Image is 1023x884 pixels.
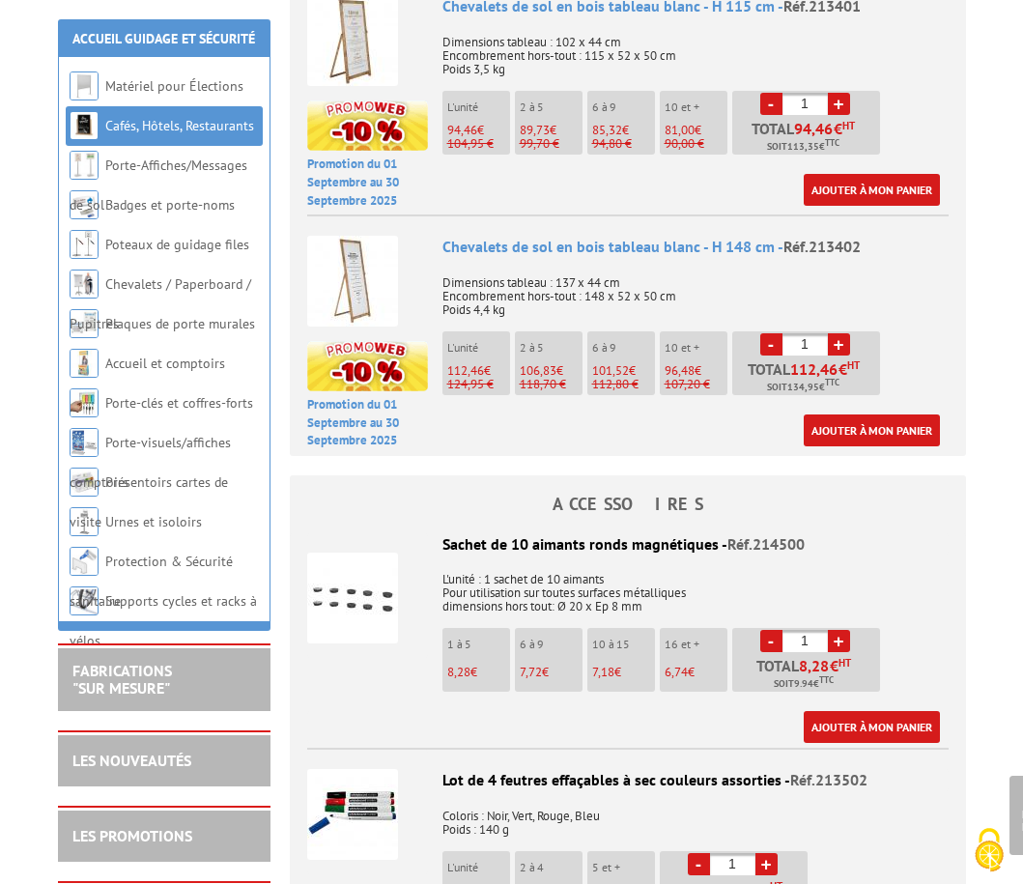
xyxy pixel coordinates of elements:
[307,236,398,327] img: Chevalets de sol en bois tableau blanc - H 148 cm
[70,230,99,259] img: Poteaux de guidage files
[105,236,249,253] a: Poteaux de guidage files
[828,93,850,115] a: +
[804,711,940,743] a: Ajouter à mon panier
[447,638,510,651] p: 1 à 5
[70,151,99,180] img: Porte-Affiches/Messages de sol
[70,157,247,214] a: Porte-Affiches/Messages de sol
[799,658,851,673] span: €
[804,414,940,446] a: Ajouter à mon panier
[592,378,655,391] p: 112,80 €
[307,156,428,210] p: Promotion du 01 Septembre au 30 Septembre 2025
[592,100,655,114] p: 6 à 9
[592,664,614,680] span: 7,18
[105,394,253,412] a: Porte-clés et coffres-forts
[447,100,510,114] p: L'unité
[828,333,850,356] a: +
[592,364,655,378] p: €
[794,676,813,692] span: 9.94
[70,592,257,649] a: Supports cycles et racks à vélos
[737,658,880,692] p: Total
[447,341,510,355] p: L'unité
[592,362,629,379] span: 101,52
[105,77,243,95] a: Matériel pour Élections
[727,534,805,554] span: Réf.214500
[592,124,655,137] p: €
[665,666,727,679] p: €
[665,364,727,378] p: €
[447,364,510,378] p: €
[70,111,99,140] img: Cafés, Hôtels, Restaurants
[307,100,428,151] img: promotion
[787,139,819,155] span: 113,35
[72,661,172,698] a: FABRICATIONS"Sur Mesure"
[520,664,542,680] span: 7,72
[665,100,727,114] p: 10 et +
[105,315,255,332] a: Plaques de porte murales
[828,630,850,652] a: +
[665,362,695,379] span: 96,48
[520,341,583,355] p: 2 à 5
[290,495,966,514] h4: ACCESSOIRES
[783,237,861,256] span: Réf.213402
[834,121,842,136] span: €
[847,358,860,372] sup: HT
[737,361,880,395] p: Total
[105,196,235,214] a: Badges et porte-noms
[72,826,192,845] a: LES PROMOTIONS
[838,656,851,670] sup: HT
[447,362,484,379] span: 112,46
[592,861,655,874] p: 5 et +
[520,122,550,138] span: 89,73
[70,275,251,332] a: Chevalets / Paperboard / Pupitres
[760,630,782,652] a: -
[442,22,949,76] p: Dimensions tableau : 102 x 44 cm Encombrement hors-tout : 115 x 52 x 50 cm Poids 3,5 kg
[794,121,834,136] span: 94,46
[592,341,655,355] p: 6 à 9
[70,473,228,530] a: Présentoirs cartes de visite
[592,638,655,651] p: 10 à 15
[520,666,583,679] p: €
[307,533,949,556] div: Sachet de 10 aimants ronds magnétiques -
[592,666,655,679] p: €
[307,559,949,613] p: L'unité : 1 sachet de 10 aimants Pour utilisation sur toutes surfaces métalliques dimensions hors...
[665,137,727,151] p: 90,00 €
[447,137,510,151] p: 104,95 €
[520,364,583,378] p: €
[307,341,428,391] img: promotion
[767,139,839,155] span: Soit €
[307,396,428,450] p: Promotion du 01 Septembre au 30 Septembre 2025
[307,769,398,860] img: Lot de 4 feutres effaçables à sec couleurs assorties
[760,93,782,115] a: -
[825,137,839,148] sup: TTC
[787,380,819,395] span: 134,95
[790,770,867,789] span: Réf.213502
[70,388,99,417] img: Porte-clés et coffres-forts
[442,236,949,258] div: Chevalets de sol en bois tableau blanc - H 148 cm -
[447,122,477,138] span: 94,46
[804,174,940,206] a: Ajouter à mon panier
[105,117,254,134] a: Cafés, Hôtels, Restaurants
[755,853,778,875] a: +
[70,71,99,100] img: Matériel pour Élections
[447,378,510,391] p: 124,95 €
[520,362,556,379] span: 106,83
[520,100,583,114] p: 2 à 5
[592,137,655,151] p: 94,80 €
[520,378,583,391] p: 118,70 €
[70,349,99,378] img: Accueil et comptoirs
[447,124,510,137] p: €
[737,121,880,155] p: Total
[767,380,839,395] span: Soit €
[70,547,99,576] img: Protection & Sécurité sanitaire
[520,861,583,874] p: 2 à 4
[665,664,688,680] span: 6,74
[307,796,949,837] p: Coloris : Noir, Vert, Rouge, Bleu Poids : 140 g
[447,666,510,679] p: €
[520,124,583,137] p: €
[520,638,583,651] p: 6 à 9
[70,434,231,491] a: Porte-visuels/affiches comptoirs
[307,769,949,791] div: Lot de 4 feutres effaçables à sec couleurs assorties -
[819,674,834,685] sup: TTC
[447,861,510,874] p: L'unité
[838,361,847,377] span: €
